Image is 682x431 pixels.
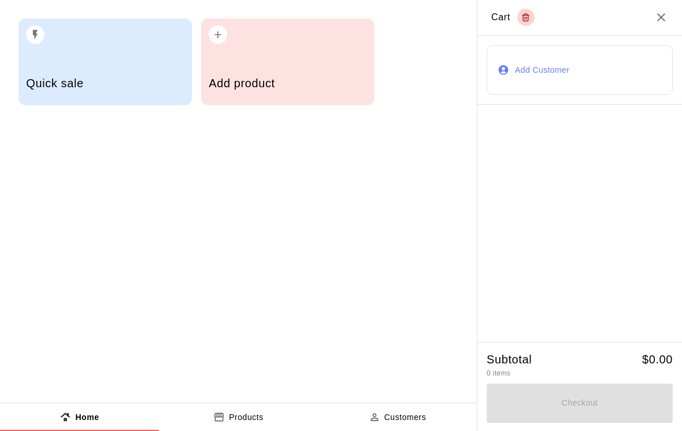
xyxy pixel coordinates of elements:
[75,411,99,423] p: Home
[209,76,366,91] h5: Add product
[487,352,532,367] h5: Subtotal
[642,352,673,367] h5: $ 0.00
[18,18,192,105] button: Quick sale
[201,18,375,105] button: Add product
[654,10,668,24] button: Close
[487,369,510,377] span: 0 items
[517,9,535,26] button: Empty cart
[491,9,535,26] div: Cart
[229,411,264,423] p: Products
[26,76,184,91] h5: Quick sale
[487,45,673,95] button: Add Customer
[384,411,427,423] p: Customers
